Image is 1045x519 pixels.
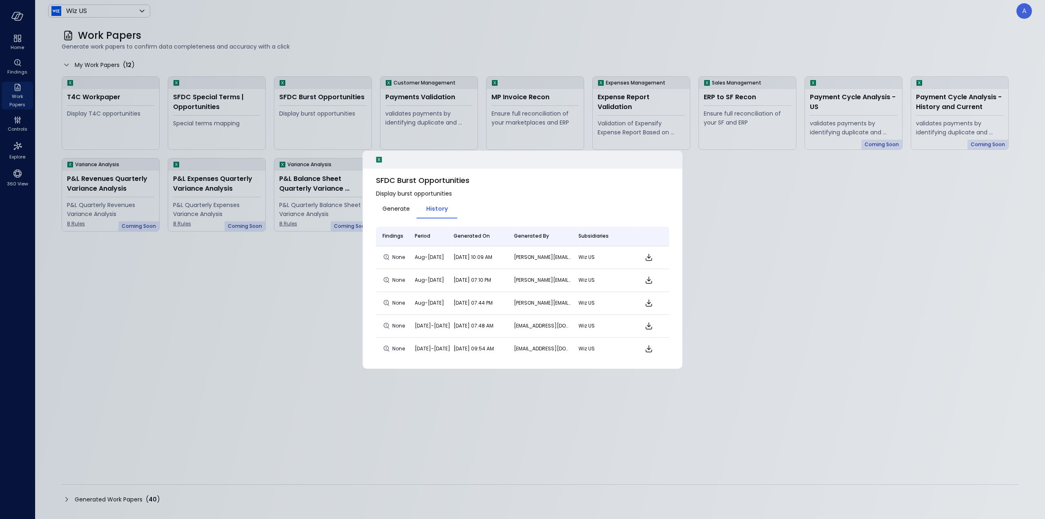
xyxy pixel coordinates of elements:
span: Download [644,252,654,262]
span: [DATE] 09:54 AM [454,345,494,352]
p: almog.shamay.hacohen@wiz.io [514,345,572,353]
p: [PERSON_NAME][EMAIL_ADDRESS][PERSON_NAME][DOMAIN_NAME] [514,253,572,261]
span: [DATE]-[DATE] [415,322,450,329]
p: [PERSON_NAME][EMAIL_ADDRESS][PERSON_NAME][DOMAIN_NAME] [514,276,572,284]
span: None [392,322,407,330]
span: History [426,204,448,213]
span: Subsidiaries [578,232,609,240]
p: Wiz US [578,299,628,307]
p: Wiz US [578,276,628,284]
span: Findings [382,232,403,240]
span: Period [415,232,430,240]
span: None [392,345,407,353]
span: SFDC Burst Opportunities [376,175,669,186]
p: Wiz US [578,253,628,261]
p: Wiz US [578,345,628,353]
span: [DATE] 07:48 AM [454,322,494,329]
span: Download [644,344,654,354]
p: Wiz US [578,322,628,330]
span: None [392,299,407,307]
span: [DATE]-[DATE] [415,345,450,352]
span: None [392,276,407,284]
span: None [392,253,407,261]
span: Aug-[DATE] [415,254,444,261]
span: Download [644,275,654,285]
span: Display burst opportunities [376,189,669,198]
p: [PERSON_NAME][EMAIL_ADDRESS][PERSON_NAME][DOMAIN_NAME] [514,299,572,307]
span: Generated On [454,232,490,240]
span: [DATE] 07:10 PM [454,276,491,283]
p: almog.shamay.hacohen@wiz.io [514,322,572,330]
span: [DATE] 07:44 PM [454,299,493,306]
span: Aug-[DATE] [415,276,444,283]
span: Aug-[DATE] [415,299,444,306]
span: Download [644,321,654,331]
span: Generated By [514,232,549,240]
span: Generate [382,204,410,213]
span: Download [644,298,654,308]
span: [DATE] 10:09 AM [454,254,492,261]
